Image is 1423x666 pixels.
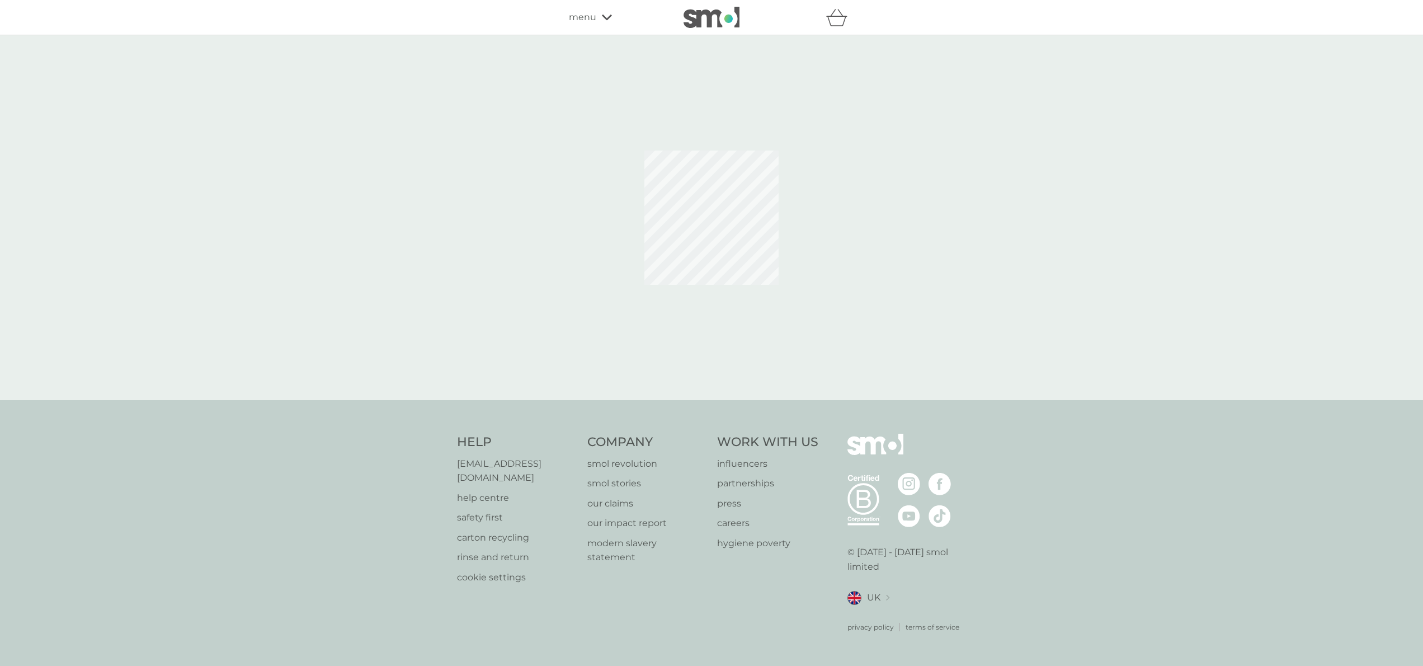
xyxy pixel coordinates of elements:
[717,536,818,551] a: hygiene poverty
[898,505,920,527] img: visit the smol Youtube page
[929,473,951,495] img: visit the smol Facebook page
[587,496,706,511] a: our claims
[569,10,596,25] span: menu
[867,590,880,605] span: UK
[587,476,706,491] a: smol stories
[457,457,576,485] a: [EMAIL_ADDRESS][DOMAIN_NAME]
[717,516,818,531] a: careers
[587,516,706,531] a: our impact report
[717,496,818,511] a: press
[886,595,889,601] img: select a new location
[847,622,894,632] a: privacy policy
[457,434,576,451] h4: Help
[587,457,706,471] a: smol revolution
[457,550,576,565] a: rinse and return
[898,473,920,495] img: visit the smol Instagram page
[906,622,959,632] a: terms of service
[826,6,854,29] div: basket
[587,536,706,565] a: modern slavery statement
[457,531,576,545] a: carton recycling
[847,545,967,574] p: © [DATE] - [DATE] smol limited
[847,434,903,472] img: smol
[717,476,818,491] a: partnerships
[929,505,951,527] img: visit the smol Tiktok page
[457,491,576,505] a: help centre
[684,7,739,28] img: smol
[847,591,861,605] img: UK flag
[457,570,576,585] a: cookie settings
[457,510,576,525] a: safety first
[717,457,818,471] a: influencers
[717,434,818,451] h4: Work With Us
[587,434,706,451] h4: Company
